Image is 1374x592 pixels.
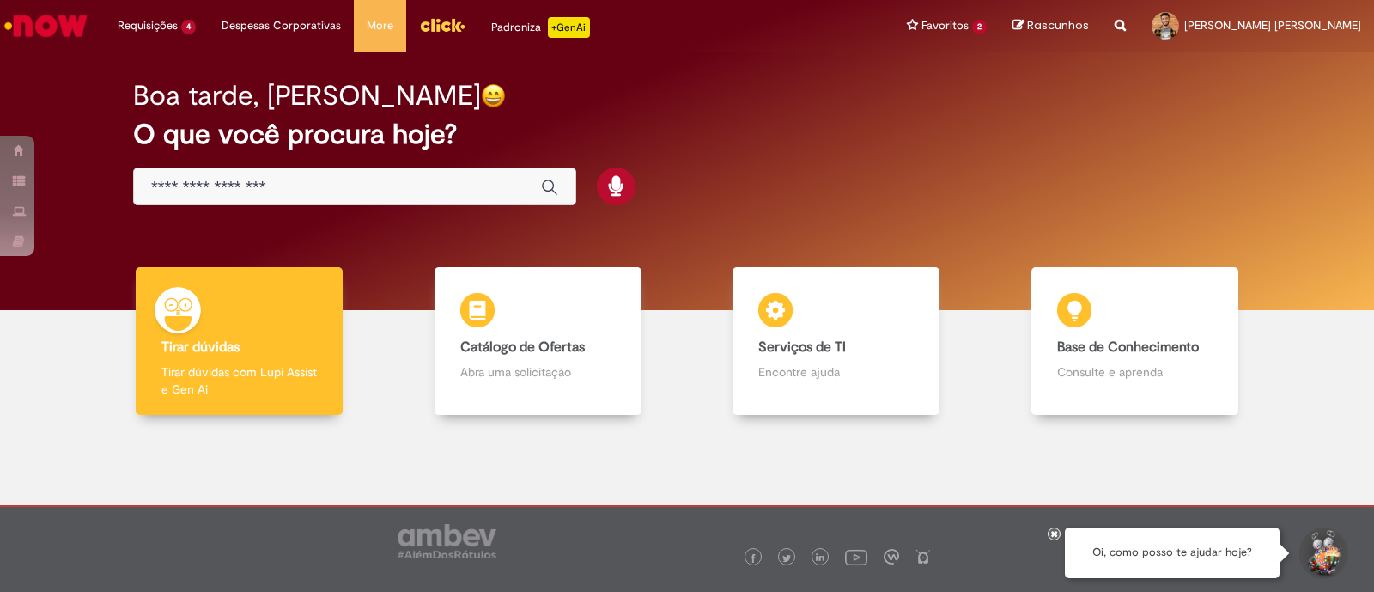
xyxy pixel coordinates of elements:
[133,81,481,111] h2: Boa tarde, [PERSON_NAME]
[389,267,688,416] a: Catálogo de Ofertas Abra uma solicitação
[816,553,824,564] img: logo_footer_linkedin.png
[367,17,393,34] span: More
[1065,528,1280,578] div: Oi, como posso te ajudar hoje?
[118,17,178,34] span: Requisições
[758,339,846,356] b: Serviços de TI
[460,339,585,356] b: Catálogo de Ofertas
[1297,528,1348,579] button: Iniciar Conversa de Suporte
[915,549,931,565] img: logo_footer_naosei.png
[398,524,496,558] img: logo_footer_ambev_rotulo_gray.png
[481,83,506,108] img: happy-face.png
[782,554,791,563] img: logo_footer_twitter.png
[491,17,590,38] div: Padroniza
[90,267,389,416] a: Tirar dúvidas Tirar dúvidas com Lupi Assist e Gen Ai
[1012,18,1089,34] a: Rascunhos
[1057,339,1199,356] b: Base de Conhecimento
[845,546,867,568] img: logo_footer_youtube.png
[1057,363,1213,381] p: Consulte e aprenda
[161,363,317,398] p: Tirar dúvidas com Lupi Assist e Gen Ai
[687,267,986,416] a: Serviços de TI Encontre ajuda
[161,339,240,356] b: Tirar dúvidas
[133,119,1241,150] h2: O que você procura hoje?
[1184,18,1361,33] span: [PERSON_NAME] [PERSON_NAME]
[2,9,90,43] img: ServiceNow
[921,17,969,34] span: Favoritos
[222,17,341,34] span: Despesas Corporativas
[548,17,590,38] p: +GenAi
[884,549,899,565] img: logo_footer_workplace.png
[749,554,757,563] img: logo_footer_facebook.png
[419,12,465,38] img: click_logo_yellow_360x200.png
[986,267,1285,416] a: Base de Conhecimento Consulte e aprenda
[972,20,987,34] span: 2
[758,363,914,381] p: Encontre ajuda
[181,20,196,34] span: 4
[1027,17,1089,34] span: Rascunhos
[460,363,616,381] p: Abra uma solicitação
